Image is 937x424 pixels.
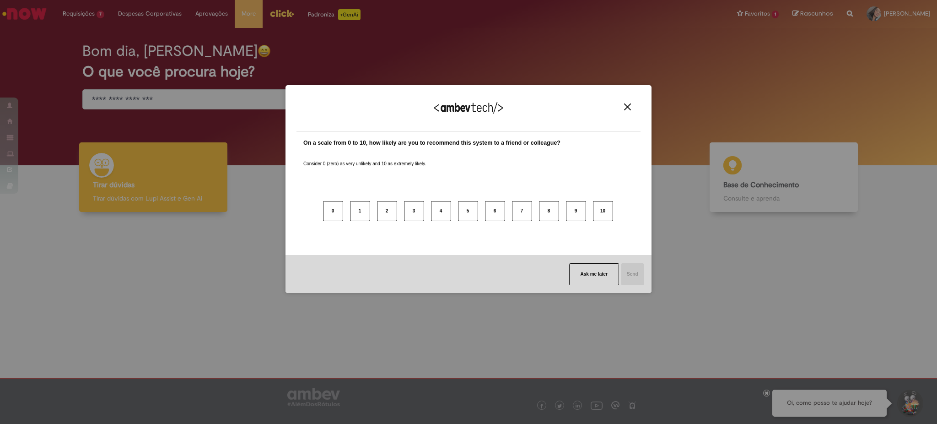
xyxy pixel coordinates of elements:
[512,201,532,221] button: 7
[377,201,397,221] button: 2
[404,201,424,221] button: 3
[431,201,451,221] button: 4
[350,201,370,221] button: 1
[539,201,559,221] button: 8
[485,201,505,221] button: 6
[624,103,631,110] img: Close
[434,102,503,114] img: Logo Ambevtech
[303,150,426,167] label: Consider 0 (zero) as very unlikely and 10 as extremely likely.
[569,263,619,285] button: Ask me later
[621,103,634,111] button: Close
[593,201,613,221] button: 10
[458,201,478,221] button: 5
[323,201,343,221] button: 0
[303,139,560,147] label: On a scale from 0 to 10, how likely are you to recommend this system to a friend or colleague?
[566,201,586,221] button: 9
